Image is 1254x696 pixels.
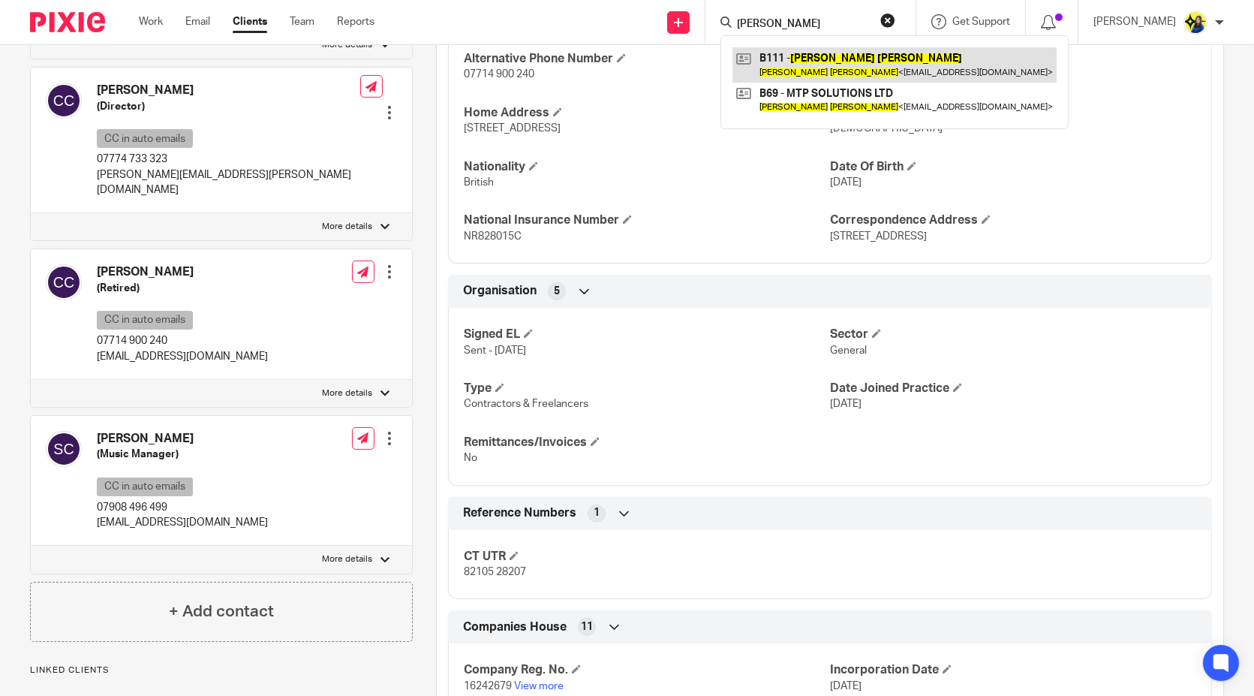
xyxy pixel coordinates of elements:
[830,231,927,242] span: [STREET_ADDRESS]
[97,264,268,280] h4: [PERSON_NAME]
[323,221,373,233] p: More details
[97,500,268,515] p: 07908 496 499
[97,515,268,530] p: [EMAIL_ADDRESS][DOMAIN_NAME]
[139,14,163,29] a: Work
[464,549,830,565] h4: CT UTR
[581,619,593,634] span: 11
[97,152,360,167] p: 07774 733 323
[463,283,537,299] span: Organisation
[290,14,314,29] a: Team
[464,231,522,242] span: NR828015C
[1183,11,1207,35] img: Bobo-Starbridge%201.jpg
[830,345,867,356] span: General
[233,14,267,29] a: Clients
[97,311,193,330] p: CC in auto emails
[30,12,105,32] img: Pixie
[97,167,360,198] p: [PERSON_NAME][EMAIL_ADDRESS][PERSON_NAME][DOMAIN_NAME]
[97,99,360,114] h5: (Director)
[464,212,830,228] h4: National Insurance Number
[880,13,895,28] button: Clear
[464,159,830,175] h4: Nationality
[97,129,193,148] p: CC in auto emails
[46,264,82,300] img: svg%3E
[464,177,494,188] span: British
[1093,14,1176,29] p: [PERSON_NAME]
[464,123,561,134] span: [STREET_ADDRESS]
[464,345,526,356] span: Sent - [DATE]
[97,349,268,364] p: [EMAIL_ADDRESS][DOMAIN_NAME]
[185,14,210,29] a: Email
[830,662,1196,678] h4: Incorporation Date
[97,281,268,296] h5: (Retired)
[337,14,374,29] a: Reports
[30,664,413,676] p: Linked clients
[952,17,1010,27] span: Get Support
[830,327,1196,342] h4: Sector
[735,18,871,32] input: Search
[169,600,274,623] h4: + Add contact
[830,399,862,409] span: [DATE]
[830,212,1196,228] h4: Correspondence Address
[464,381,830,396] h4: Type
[830,159,1196,175] h4: Date Of Birth
[46,83,82,119] img: svg%3E
[463,505,576,521] span: Reference Numbers
[464,327,830,342] h4: Signed EL
[46,431,82,467] img: svg%3E
[97,478,193,496] p: CC in auto emails
[464,105,830,121] h4: Home Address
[323,553,373,565] p: More details
[97,333,268,348] p: 07714 900 240
[464,399,588,409] span: Contractors & Freelancers
[830,381,1196,396] h4: Date Joined Practice
[463,619,567,635] span: Companies House
[97,447,268,462] h5: (Music Manager)
[554,284,560,299] span: 5
[594,505,600,520] span: 1
[830,681,862,691] span: [DATE]
[464,662,830,678] h4: Company Reg. No.
[97,431,268,447] h4: [PERSON_NAME]
[830,177,862,188] span: [DATE]
[97,83,360,98] h4: [PERSON_NAME]
[464,435,830,450] h4: Remittances/Invoices
[464,567,526,577] span: 82105 28207
[323,387,373,399] p: More details
[464,69,534,80] span: 07714 900 240
[464,681,512,691] span: 16242679
[464,51,830,67] h4: Alternative Phone Number
[514,681,564,691] a: View more
[323,39,373,51] p: More details
[464,453,477,463] span: No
